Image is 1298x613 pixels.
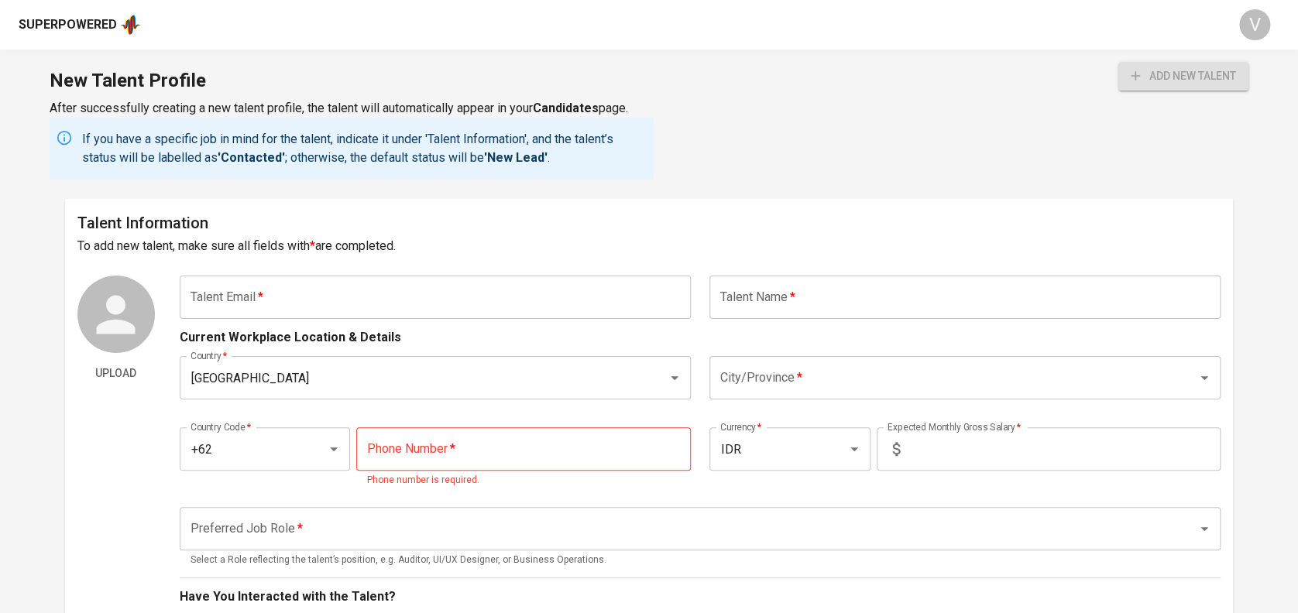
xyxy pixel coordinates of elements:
b: 'New Lead' [484,150,548,165]
div: Superpowered [19,16,117,34]
p: Phone number is required. [367,473,680,488]
img: app logo [120,13,141,36]
span: add new talent [1131,67,1236,86]
p: Select a Role reflecting the talent’s position, e.g. Auditor, UI/UX Designer, or Business Operati... [191,553,1210,568]
button: Open [1193,367,1215,389]
button: Open [323,438,345,460]
p: After successfully creating a new talent profile, the talent will automatically appear in your page. [50,99,654,118]
h6: To add new talent, make sure all fields with are completed. [77,235,1221,257]
button: Open [843,438,865,460]
button: add new talent [1118,62,1248,91]
button: Open [1193,518,1215,539]
p: Have You Interacted with the Talent? [180,587,1221,606]
h6: Talent Information [77,211,1221,235]
div: Almost there! Once you've completed all the fields marked with * under 'Talent Information', you'... [1118,62,1248,91]
div: V [1239,9,1270,40]
p: Current Workplace Location & Details [180,328,401,347]
a: Superpoweredapp logo [19,13,141,36]
b: 'Contacted' [218,150,285,165]
button: Upload [77,359,155,388]
button: Open [664,367,685,389]
p: If you have a specific job in mind for the talent, indicate it under 'Talent Information', and th... [82,130,647,167]
span: Upload [84,364,149,383]
b: Candidates [533,101,599,115]
h1: New Talent Profile [50,62,654,99]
